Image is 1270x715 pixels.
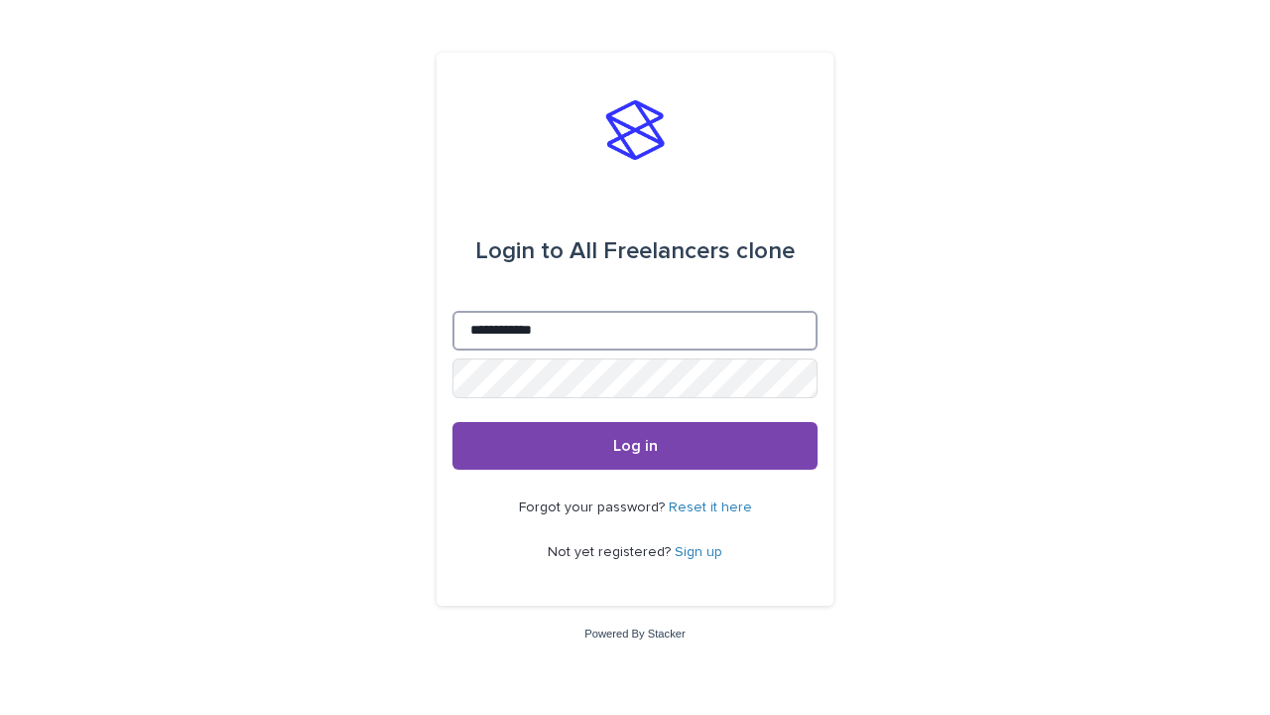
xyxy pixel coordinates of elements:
a: Powered By Stacker [584,628,685,640]
button: Log in [452,422,818,470]
a: Reset it here [669,500,752,514]
a: Sign up [675,545,722,559]
span: Login to [475,239,564,263]
img: stacker-logo-s-only.png [605,100,665,160]
span: Log in [613,438,658,454]
span: Forgot your password? [519,500,669,514]
span: Not yet registered? [548,545,675,559]
div: All Freelancers clone [475,223,795,279]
